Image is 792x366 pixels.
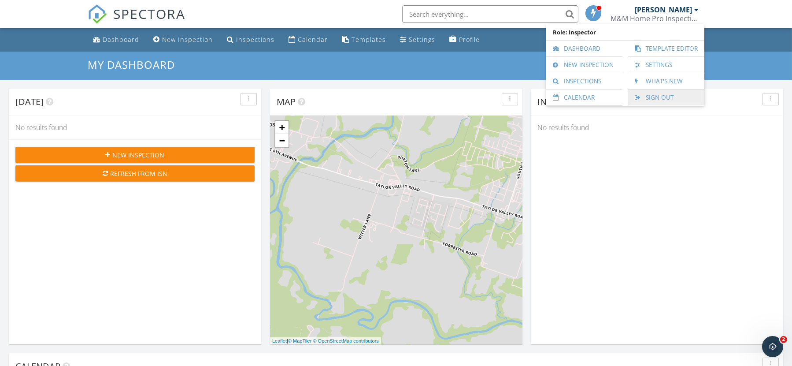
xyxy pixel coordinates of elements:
[352,35,386,44] div: Templates
[633,57,700,73] a: Settings
[338,32,389,48] a: Templates
[103,35,139,44] div: Dashboard
[15,147,255,163] button: New Inspection
[537,96,593,108] span: In Progress
[270,337,381,345] div: |
[285,32,331,48] a: Calendar
[88,4,107,24] img: The Best Home Inspection Software - Spectora
[551,24,700,40] span: Role: Inspector
[633,73,700,89] a: What's New
[236,35,274,44] div: Inspections
[150,32,216,48] a: New Inspection
[780,336,787,343] span: 2
[635,5,692,14] div: [PERSON_NAME]
[272,338,287,344] a: Leaflet
[288,338,312,344] a: © MapTiler
[551,41,618,56] a: Dashboard
[402,5,578,23] input: Search everything...
[298,35,328,44] div: Calendar
[531,116,783,139] div: No results found
[611,14,699,23] div: M&M Home Pro Inspections, PLLC
[113,150,165,160] span: New Inspection
[277,96,296,108] span: Map
[22,169,248,178] div: Refresh from ISN
[762,336,783,357] iframe: Intercom live chat
[223,32,278,48] a: Inspections
[88,57,175,72] span: My Dashboard
[633,41,700,56] a: Template Editor
[162,35,213,44] div: New Inspection
[15,96,44,108] span: [DATE]
[446,32,483,48] a: Profile
[633,90,700,105] a: Sign Out
[88,12,185,30] a: SPECTORA
[551,90,618,105] a: Calendar
[15,165,255,181] button: Refresh from ISN
[89,32,143,48] a: Dashboard
[409,35,435,44] div: Settings
[313,338,379,344] a: © OpenStreetMap contributors
[396,32,439,48] a: Settings
[275,134,289,147] a: Zoom out
[551,73,618,89] a: Inspections
[9,116,261,139] div: No results found
[113,4,185,23] span: SPECTORA
[551,57,618,73] a: New Inspection
[459,35,480,44] div: Profile
[275,121,289,134] a: Zoom in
